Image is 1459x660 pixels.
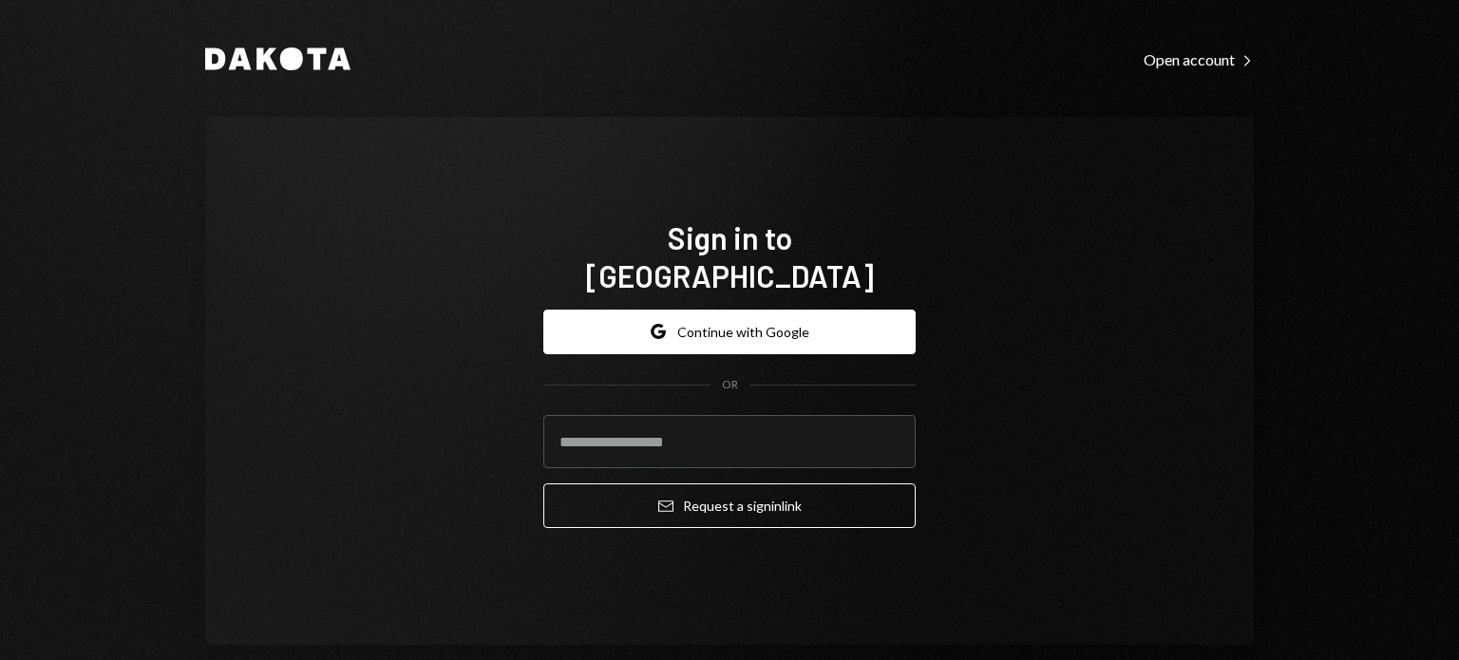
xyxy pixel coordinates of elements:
[722,377,738,393] div: OR
[1144,50,1254,69] div: Open account
[543,218,916,294] h1: Sign in to [GEOGRAPHIC_DATA]
[543,483,916,528] button: Request a signinlink
[543,310,916,354] button: Continue with Google
[1144,48,1254,69] a: Open account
